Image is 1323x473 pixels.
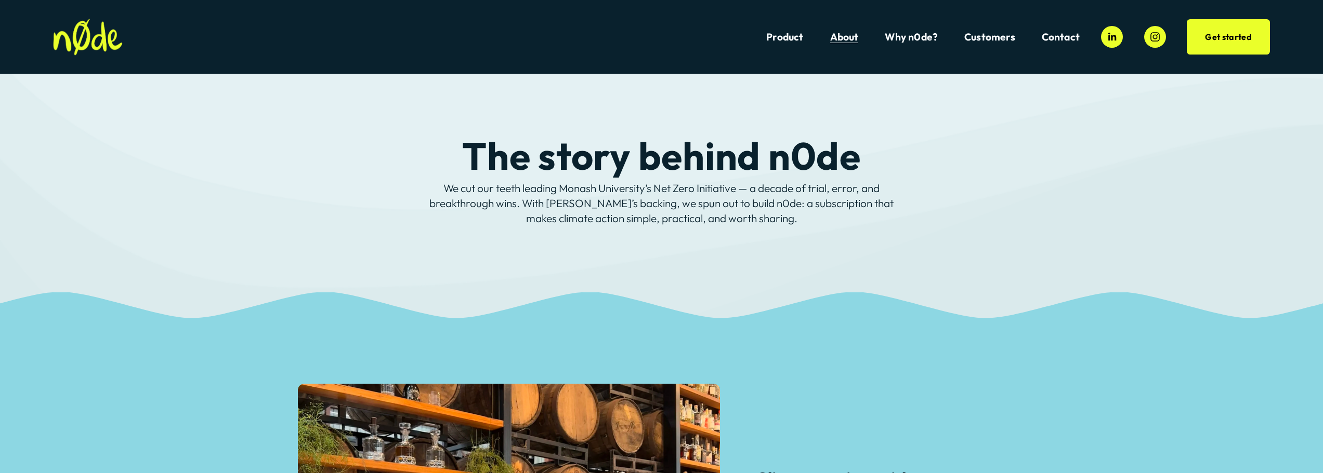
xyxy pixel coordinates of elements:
a: folder dropdown [964,30,1015,44]
a: Why n0de? [885,30,938,44]
a: Contact [1042,30,1080,44]
img: n0de [53,19,123,56]
h1: The story behind n0de [420,136,903,175]
a: LinkedIn [1101,26,1123,48]
a: Product [766,30,803,44]
a: Instagram [1144,26,1166,48]
a: About [830,30,859,44]
p: We cut our teeth leading Monash University’s Net Zero Initiative — a decade of trial, error, and ... [420,181,903,226]
span: Customers [964,31,1015,43]
a: Get started [1187,19,1270,55]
